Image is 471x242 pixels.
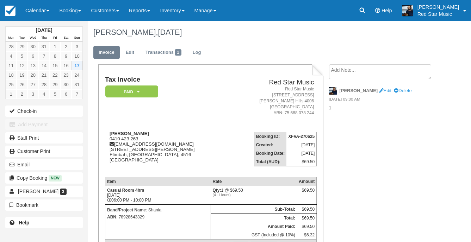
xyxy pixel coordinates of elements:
[49,175,62,181] span: New
[394,88,411,93] a: Delete
[254,132,286,141] th: Booking ID:
[61,89,72,99] a: 6
[5,186,83,197] a: [PERSON_NAME] 3
[50,51,61,61] a: 8
[211,222,297,231] th: Amount Paid:
[211,231,297,240] td: GST (Included @ 10%)
[17,42,27,51] a: 29
[211,186,297,204] td: 1 @ $69.50
[38,51,49,61] a: 7
[17,61,27,70] a: 12
[5,199,83,211] button: Bookmark
[105,76,229,83] h1: Tax Invoice
[329,105,436,112] p: 1
[6,89,17,99] a: 1
[38,80,49,89] a: 28
[211,214,297,222] th: Total:
[27,89,38,99] a: 3
[6,34,17,42] th: Mon
[61,61,72,70] a: 16
[375,8,380,13] i: Help
[232,86,314,116] address: Red Star Music [STREET_ADDRESS] [PERSON_NAME] Hills 4006 [GEOGRAPHIC_DATA] ABN: 75 688 078 244
[19,220,29,225] b: Help
[105,131,229,171] div: 0410 423 263 [EMAIL_ADDRESS][DOMAIN_NAME] [STREET_ADDRESS][PERSON_NAME] Elimbah, [GEOGRAPHIC_DATA...
[17,51,27,61] a: 5
[158,28,182,37] span: [DATE]
[50,34,61,42] th: Fri
[38,34,49,42] th: Thu
[286,149,317,158] td: [DATE]
[27,51,38,61] a: 6
[110,131,149,136] strong: [PERSON_NAME]
[297,177,317,186] th: Amount
[50,61,61,70] a: 15
[297,205,317,214] td: $69.50
[402,5,413,16] img: A1
[105,177,211,186] th: Item
[120,46,140,59] a: Edit
[72,42,82,51] a: 3
[5,146,83,157] a: Customer Print
[299,188,315,198] div: $69.50
[50,70,61,80] a: 22
[6,61,17,70] a: 11
[107,214,209,221] p: : 78928643829
[5,119,83,130] button: Add Payment
[60,189,67,195] span: 3
[288,134,315,139] strong: XFVA-270625
[297,222,317,231] td: $69.50
[329,96,436,104] em: [DATE] 09:00 AM
[27,34,38,42] th: Wed
[27,70,38,80] a: 20
[140,46,187,59] a: Transactions1
[50,89,61,99] a: 5
[105,186,211,204] td: [DATE] 06:00 PM - 10:00 PM
[382,8,392,13] span: Help
[6,70,17,80] a: 18
[50,80,61,89] a: 29
[17,70,27,80] a: 19
[297,231,317,240] td: $6.32
[254,141,286,149] th: Created:
[297,214,317,222] td: $69.50
[27,42,38,51] a: 30
[17,80,27,89] a: 26
[72,70,82,80] a: 24
[213,188,221,193] strong: Qty
[5,159,83,170] button: Email
[50,42,61,51] a: 1
[254,158,286,166] th: Total (AUD):
[5,106,83,117] button: Check-in
[38,42,49,51] a: 31
[93,28,436,37] h1: [PERSON_NAME],
[36,27,52,33] strong: [DATE]
[107,188,144,193] strong: Casual Room 4hrs
[61,51,72,61] a: 9
[61,34,72,42] th: Sat
[105,85,156,98] a: Paid
[72,89,82,99] a: 7
[61,70,72,80] a: 23
[379,88,391,93] a: Edit
[340,88,378,93] strong: [PERSON_NAME]
[417,4,459,11] p: [PERSON_NAME]
[286,141,317,149] td: [DATE]
[38,61,49,70] a: 14
[5,6,16,16] img: checkfront-main-nav-mini-logo.png
[175,49,181,56] span: 1
[72,51,82,61] a: 10
[286,158,317,166] td: $69.50
[61,80,72,89] a: 30
[417,11,459,18] p: Red Star Music
[72,80,82,89] a: 31
[38,70,49,80] a: 21
[38,89,49,99] a: 4
[213,193,295,197] em: (4+ Hours)
[27,80,38,89] a: 27
[93,46,120,59] a: Invoice
[27,61,38,70] a: 13
[5,217,83,228] a: Help
[6,80,17,89] a: 25
[254,149,286,158] th: Booking Date:
[107,215,116,219] strong: ABN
